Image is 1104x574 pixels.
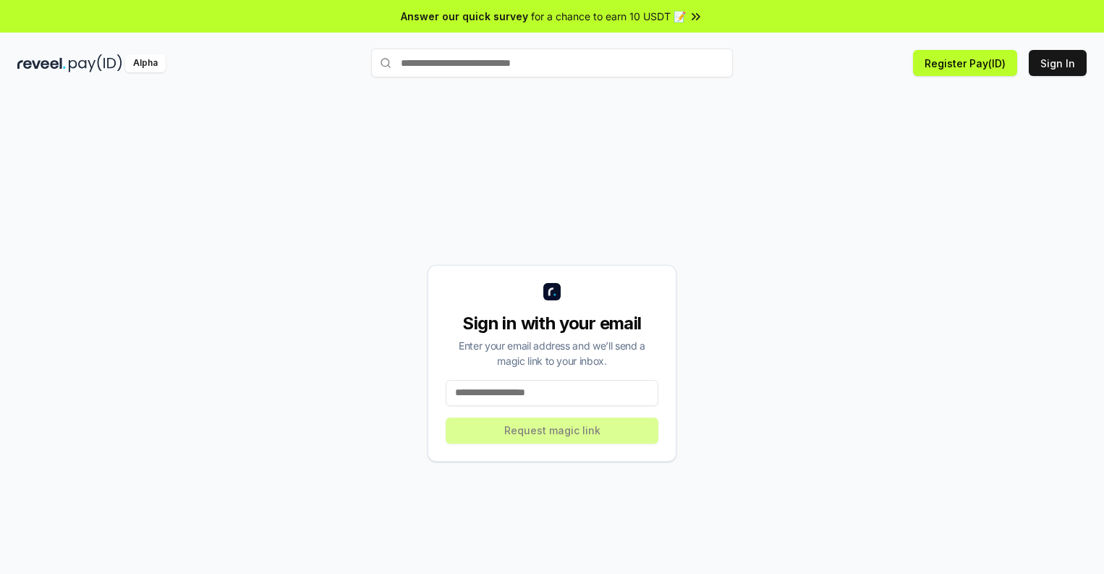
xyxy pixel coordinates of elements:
img: logo_small [543,283,561,300]
span: for a chance to earn 10 USDT 📝 [531,9,686,24]
div: Enter your email address and we’ll send a magic link to your inbox. [446,338,658,368]
img: pay_id [69,54,122,72]
button: Sign In [1029,50,1087,76]
div: Alpha [125,54,166,72]
button: Register Pay(ID) [913,50,1017,76]
div: Sign in with your email [446,312,658,335]
span: Answer our quick survey [401,9,528,24]
img: reveel_dark [17,54,66,72]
